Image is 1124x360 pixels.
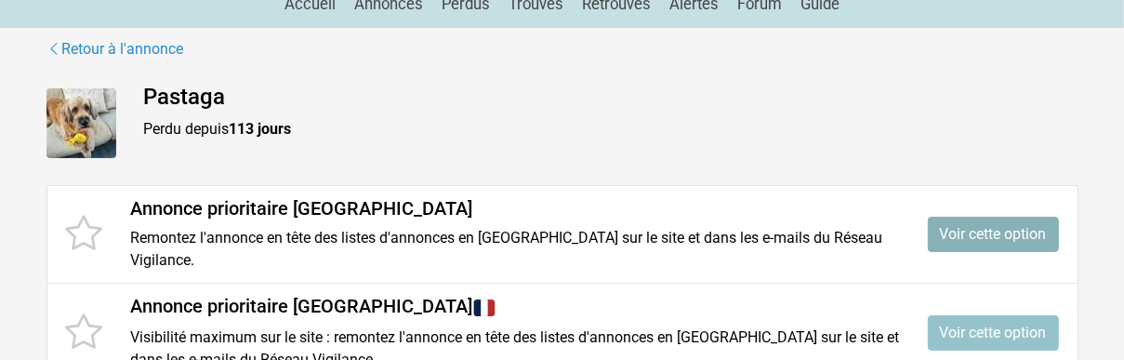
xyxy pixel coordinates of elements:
[473,297,496,319] img: France
[46,37,185,61] a: Retour à l'annonce
[144,118,1078,140] p: Perdu depuis
[131,295,900,319] h4: Annonce prioritaire [GEOGRAPHIC_DATA]
[144,84,1078,111] h4: Pastaga
[131,227,900,272] p: Remontez l'annonce en tête des listes d'annonces en [GEOGRAPHIC_DATA] sur le site et dans les e-m...
[928,217,1059,252] a: Voir cette option
[230,120,292,138] strong: 113 jours
[131,197,900,220] h4: Annonce prioritaire [GEOGRAPHIC_DATA]
[928,315,1059,351] a: Voir cette option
